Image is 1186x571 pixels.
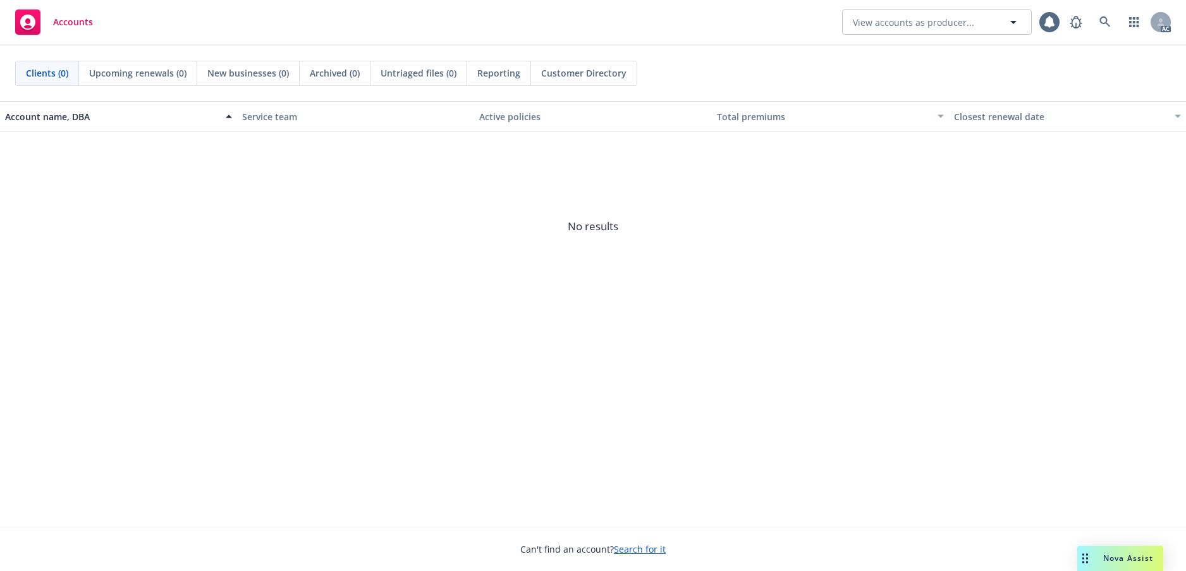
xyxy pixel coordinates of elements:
[53,17,93,27] span: Accounts
[10,4,98,40] a: Accounts
[5,110,218,123] div: Account name, DBA
[207,66,289,80] span: New businesses (0)
[1092,9,1118,35] a: Search
[717,110,930,123] div: Total premiums
[541,66,627,80] span: Customer Directory
[949,101,1186,132] button: Closest renewal date
[853,16,974,29] span: View accounts as producer...
[1063,9,1089,35] a: Report a Bug
[1103,553,1153,563] span: Nova Assist
[614,543,666,555] a: Search for it
[479,110,706,123] div: Active policies
[1077,546,1163,571] button: Nova Assist
[26,66,68,80] span: Clients (0)
[520,543,666,556] span: Can't find an account?
[474,101,711,132] button: Active policies
[954,110,1167,123] div: Closest renewal date
[381,66,456,80] span: Untriaged files (0)
[89,66,186,80] span: Upcoming renewals (0)
[310,66,360,80] span: Archived (0)
[842,9,1032,35] button: View accounts as producer...
[1077,546,1093,571] div: Drag to move
[477,66,520,80] span: Reporting
[237,101,474,132] button: Service team
[242,110,469,123] div: Service team
[1122,9,1147,35] a: Switch app
[712,101,949,132] button: Total premiums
